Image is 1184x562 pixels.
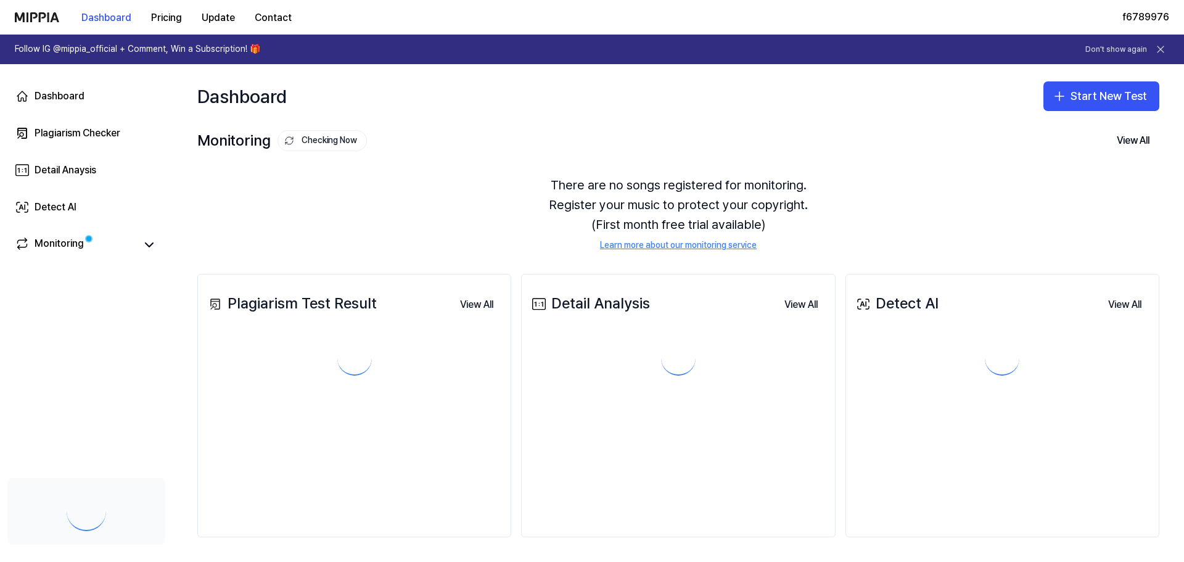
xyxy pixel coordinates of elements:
div: Detect AI [35,200,76,215]
div: Dashboard [35,89,84,104]
button: Pricing [141,6,192,30]
a: Detail Anaysis [7,155,165,185]
button: Don't show again [1085,44,1147,55]
a: Detect AI [7,192,165,222]
button: Contact [245,6,302,30]
button: Checking Now [277,130,367,151]
a: View All [1098,291,1151,317]
a: Monitoring [15,236,136,254]
button: Update [192,6,245,30]
a: Dashboard [7,81,165,111]
div: Plagiarism Checker [35,126,120,141]
a: View All [450,291,503,317]
button: View All [775,292,828,317]
div: Detail Anaysis [35,163,96,178]
button: View All [450,292,503,317]
button: Dashboard [72,6,141,30]
a: Plagiarism Checker [7,118,165,148]
button: Start New Test [1043,81,1159,111]
a: View All [775,291,828,317]
div: Monitoring [197,129,367,152]
button: View All [1098,292,1151,317]
h1: Follow IG @mippia_official + Comment, Win a Subscription! 🎁 [15,43,260,56]
button: f6789976 [1122,10,1169,25]
div: Detail Analysis [529,292,650,315]
div: Monitoring [35,236,84,254]
button: View All [1107,128,1159,153]
div: Dashboard [197,76,287,116]
div: Plagiarism Test Result [205,292,377,315]
div: Detect AI [853,292,939,315]
a: Learn more about our monitoring service [600,239,757,252]
img: logo [15,12,59,22]
a: Update [192,1,245,35]
div: There are no songs registered for monitoring. Register your music to protect your copyright. (Fir... [197,160,1159,267]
